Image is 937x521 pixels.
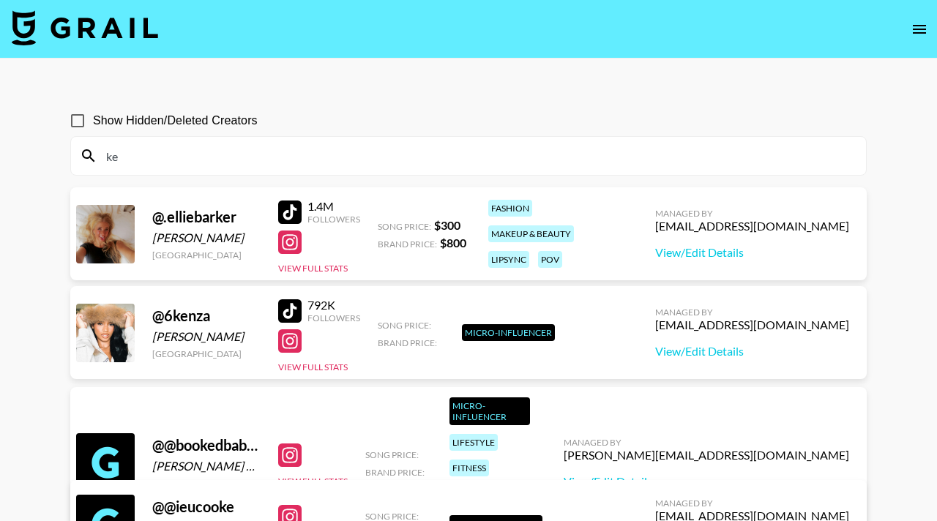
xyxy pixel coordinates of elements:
div: [PERSON_NAME] [152,230,261,245]
div: Managed By [655,498,849,509]
div: [EMAIL_ADDRESS][DOMAIN_NAME] [655,219,849,233]
div: [PERSON_NAME] [152,329,261,344]
div: [GEOGRAPHIC_DATA] [152,348,261,359]
div: [PERSON_NAME] & [PERSON_NAME] [152,459,261,473]
div: pov [538,251,562,268]
div: lifestyle [449,434,498,451]
div: @ @ieucooke [152,498,261,516]
button: View Full Stats [278,361,348,372]
div: @ @bookedbabyyy [152,436,261,454]
button: open drawer [905,15,934,44]
div: Managed By [655,208,849,219]
input: Search by User Name [97,144,857,168]
div: makeup & beauty [488,225,574,242]
div: Followers [307,214,360,225]
a: View/Edit Details [564,474,849,489]
span: Show Hidden/Deleted Creators [93,112,258,130]
span: Brand Price: [365,467,425,478]
div: fashion [488,200,532,217]
div: [EMAIL_ADDRESS][DOMAIN_NAME] [655,318,849,332]
div: [GEOGRAPHIC_DATA] [152,250,261,260]
strong: $ 800 [440,236,466,250]
img: Grail Talent [12,10,158,45]
button: View Full Stats [278,476,348,487]
a: View/Edit Details [655,245,849,260]
div: Managed By [564,437,849,448]
div: Followers [307,312,360,323]
div: [GEOGRAPHIC_DATA] [152,478,261,489]
div: fitness [449,460,489,476]
div: Micro-Influencer [449,397,530,425]
div: lipsync [488,251,529,268]
button: View Full Stats [278,263,348,274]
span: Song Price: [365,449,419,460]
div: Managed By [655,307,849,318]
span: Song Price: [378,320,431,331]
strong: $ 300 [434,218,460,232]
span: Brand Price: [378,239,437,250]
span: Song Price: [378,221,431,232]
div: Micro-Influencer [462,324,555,341]
div: [PERSON_NAME][EMAIL_ADDRESS][DOMAIN_NAME] [564,448,849,462]
div: @ 6kenza [152,307,261,325]
div: 792K [307,298,360,312]
span: Brand Price: [378,337,437,348]
a: View/Edit Details [655,344,849,359]
div: 1.4M [307,199,360,214]
div: @ .elliebarker [152,208,261,226]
